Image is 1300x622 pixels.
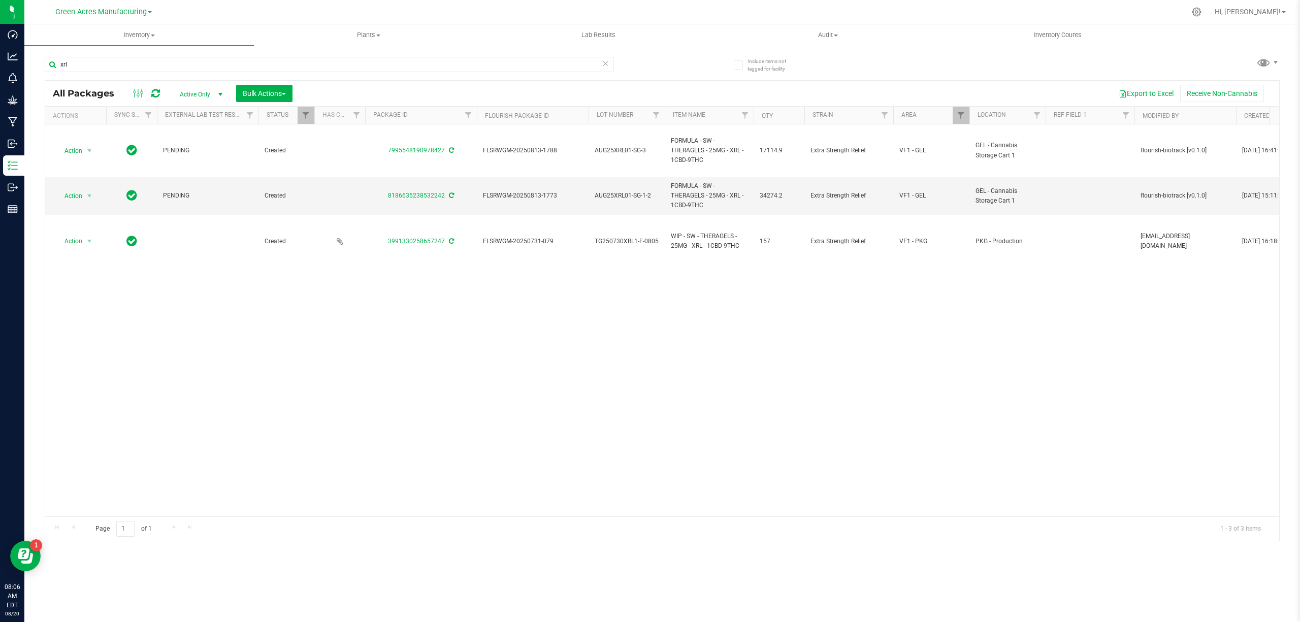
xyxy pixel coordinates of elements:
[810,146,887,155] span: Extra Strength Relief
[87,521,160,537] span: Page of 1
[8,139,18,149] inline-svg: Inbound
[83,144,96,158] span: select
[8,182,18,192] inline-svg: Outbound
[485,112,549,119] a: Flourish Package ID
[55,234,83,248] span: Action
[1054,111,1087,118] a: Ref Field 1
[8,73,18,83] inline-svg: Monitoring
[976,186,1039,206] span: GEL - Cannabis Storage Cart 1
[483,146,582,155] span: FLSRWGM-20250813-1788
[876,107,893,124] a: Filter
[388,147,445,154] a: 7995548190978427
[1242,191,1298,201] span: [DATE] 15:11:29 EDT
[126,234,137,248] span: In Sync
[760,191,798,201] span: 34274.2
[762,112,773,119] a: Qty
[8,204,18,214] inline-svg: Reports
[648,107,665,124] a: Filter
[976,141,1039,160] span: GEL - Cannabis Storage Cart 1
[1212,521,1269,536] span: 1 - 3 of 3 items
[953,107,969,124] a: Filter
[1141,191,1230,201] span: flourish-biotrack [v0.1.0]
[976,237,1039,246] span: PKG - Production
[254,24,483,46] a: Plants
[673,111,705,118] a: Item Name
[483,24,713,46] a: Lab Results
[899,146,963,155] span: VF1 - GEL
[1118,107,1134,124] a: Filter
[943,24,1173,46] a: Inventory Counts
[901,111,917,118] a: Area
[45,57,614,72] input: Search Package ID, Item Name, SKU, Lot or Part Number...
[24,30,254,40] span: Inventory
[447,238,454,245] span: Sync from Compliance System
[447,147,454,154] span: Sync from Compliance System
[460,107,477,124] a: Filter
[236,85,292,102] button: Bulk Actions
[242,107,258,124] a: Filter
[760,146,798,155] span: 17114.9
[265,191,308,201] span: Created
[483,237,582,246] span: FLSRWGM-20250731-079
[671,232,747,251] span: WIP - SW - THERAGELS - 25MG - XRL - 1CBD-9THC
[165,111,245,118] a: External Lab Test Result
[1141,232,1230,251] span: [EMAIL_ADDRESS][DOMAIN_NAME]
[595,237,659,246] span: TG250730XRL1-F-0805
[810,237,887,246] span: Extra Strength Relief
[568,30,629,40] span: Lab Results
[163,191,252,201] span: PENDING
[978,111,1006,118] a: Location
[243,89,286,97] span: Bulk Actions
[83,234,96,248] span: select
[8,29,18,40] inline-svg: Dashboard
[388,192,445,199] a: 8186635238532242
[83,189,96,203] span: select
[254,30,483,40] span: Plants
[55,189,83,203] span: Action
[595,191,659,201] span: AUG25XRL01-SG-1-2
[1242,146,1298,155] span: [DATE] 16:41:14 EDT
[595,146,659,155] span: AUG25XRL01-SG-3
[899,191,963,201] span: VF1 - GEL
[671,136,747,166] span: FORMULA - SW - THERAGELS - 25MG - XRL - 1CBD-9THC
[8,95,18,105] inline-svg: Grow
[899,237,963,246] span: VF1 - PKG
[55,8,147,16] span: Green Acres Manufacturing
[30,539,42,551] iframe: Resource center unread badge
[298,107,314,124] a: Filter
[8,160,18,171] inline-svg: Inventory
[447,192,454,199] span: Sync from Compliance System
[1242,237,1298,246] span: [DATE] 16:18:18 EDT
[602,57,609,70] span: Clear
[348,107,365,124] a: Filter
[53,88,124,99] span: All Packages
[24,24,254,46] a: Inventory
[8,117,18,127] inline-svg: Manufacturing
[126,188,137,203] span: In Sync
[737,107,754,124] a: Filter
[373,111,408,118] a: Package ID
[713,24,942,46] a: Audit
[1029,107,1046,124] a: Filter
[1215,8,1281,16] span: Hi, [PERSON_NAME]!
[671,181,747,211] span: FORMULA - SW - THERAGELS - 25MG - XRL - 1CBD-9THC
[760,237,798,246] span: 157
[1112,85,1180,102] button: Export to Excel
[810,191,887,201] span: Extra Strength Relief
[1190,7,1203,17] div: Manage settings
[388,238,445,245] a: 3991330258657247
[53,112,102,119] div: Actions
[1020,30,1095,40] span: Inventory Counts
[5,610,20,617] p: 08/20
[483,191,582,201] span: FLSRWGM-20250813-1773
[265,237,308,246] span: Created
[163,146,252,155] span: PENDING
[1141,146,1230,155] span: flourish-biotrack [v0.1.0]
[747,57,798,73] span: Include items not tagged for facility
[140,107,157,124] a: Filter
[1143,112,1179,119] a: Modified By
[1180,85,1264,102] button: Receive Non-Cannabis
[114,111,153,118] a: Sync Status
[8,51,18,61] inline-svg: Analytics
